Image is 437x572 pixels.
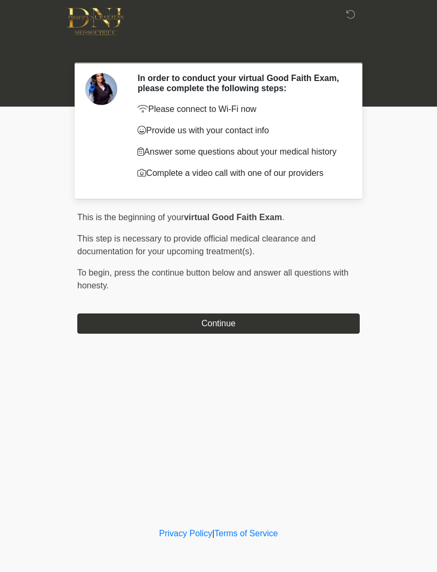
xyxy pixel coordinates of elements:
[282,213,284,222] span: .
[159,529,213,538] a: Privacy Policy
[69,38,368,58] h1: ‎ ‎
[137,124,344,137] p: Provide us with your contact info
[77,268,349,290] span: press the continue button below and answer all questions with honesty.
[137,73,344,93] h2: In order to conduct your virtual Good Faith Exam, please complete the following steps:
[67,8,124,35] img: DNJ Med Boutique Logo
[137,146,344,158] p: Answer some questions about your medical history
[77,313,360,334] button: Continue
[77,213,184,222] span: This is the beginning of your
[214,529,278,538] a: Terms of Service
[85,73,117,105] img: Agent Avatar
[184,213,282,222] strong: virtual Good Faith Exam
[77,234,315,256] span: This step is necessary to provide official medical clearance and documentation for your upcoming ...
[77,268,114,277] span: To begin,
[212,529,214,538] a: |
[137,103,344,116] p: Please connect to Wi-Fi now
[137,167,344,180] p: Complete a video call with one of our providers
